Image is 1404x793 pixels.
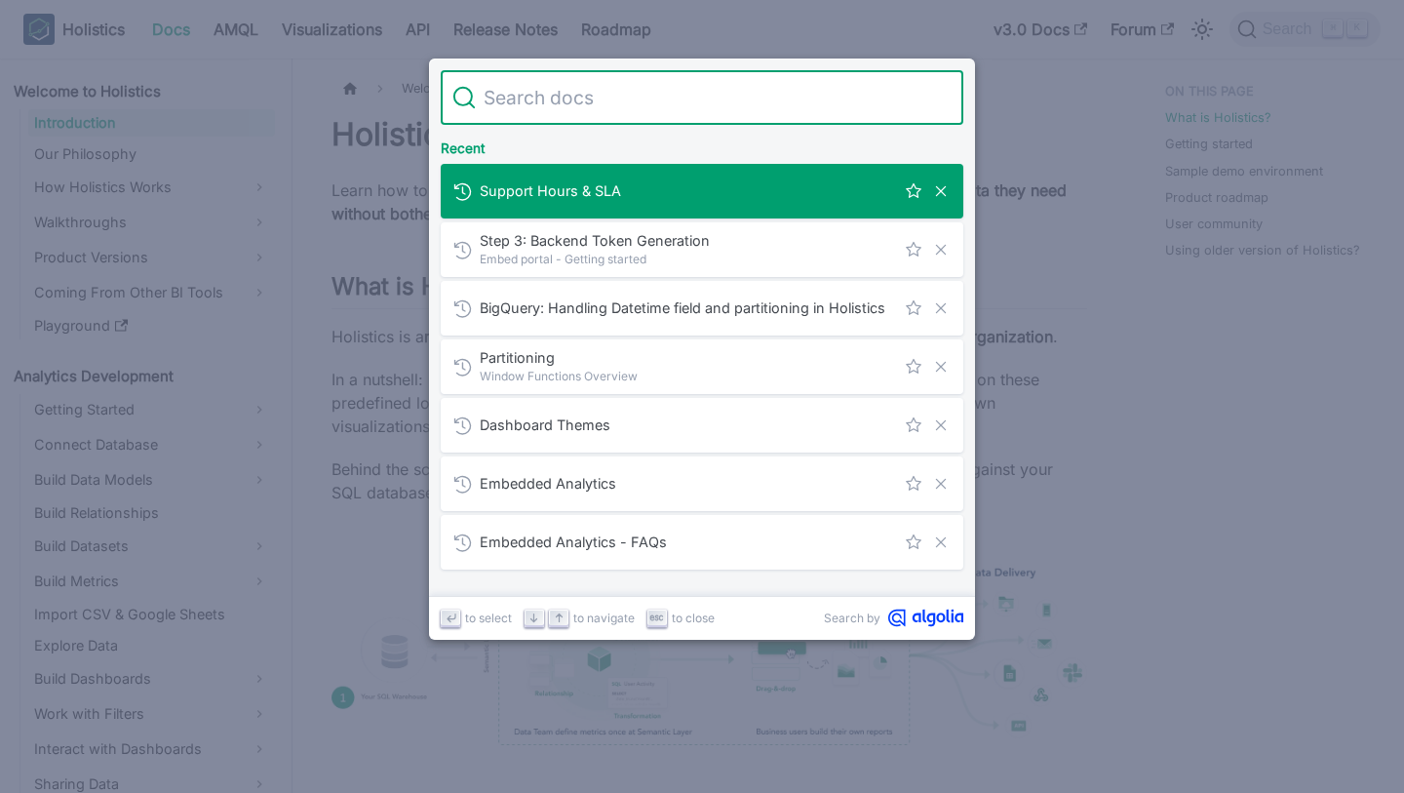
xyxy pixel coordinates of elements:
[480,416,895,434] span: Dashboard Themes
[476,70,952,125] input: Search docs
[480,250,895,268] span: Embed portal - Getting started
[903,473,924,495] button: Save this search
[441,398,963,453] a: Dashboard Themes
[903,356,924,377] button: Save this search
[930,415,952,436] button: Remove this search from history
[573,609,635,627] span: to navigate
[480,367,895,385] span: Window Functions Overview
[480,231,895,250] span: Step 3: Backend Token Generation​
[441,456,963,511] a: Embedded Analytics
[672,609,715,627] span: to close
[552,611,566,625] svg: Arrow up
[930,473,952,495] button: Remove this search from history
[441,515,963,570] a: Embedded Analytics - FAQs
[930,532,952,553] button: Remove this search from history
[480,474,895,493] span: Embedded Analytics
[903,297,924,319] button: Save this search
[903,415,924,436] button: Save this search
[930,356,952,377] button: Remove this search from history
[649,611,664,625] svg: Escape key
[441,222,963,277] a: Step 3: Backend Token Generation​Embed portal - Getting started
[480,181,895,200] span: Support Hours & SLA
[526,611,541,625] svg: Arrow down
[824,609,963,627] a: Search byAlgolia
[903,180,924,202] button: Save this search
[441,339,963,394] a: Partitioning​Window Functions Overview
[480,298,895,317] span: BigQuery: Handling Datetime field and partitioning in Holistics
[441,281,963,336] a: BigQuery: Handling Datetime field and partitioning in Holistics
[441,164,963,218] a: Support Hours & SLA
[903,532,924,553] button: Save this search
[824,609,880,627] span: Search by
[465,609,512,627] span: to select
[930,180,952,202] button: Remove this search from history
[903,239,924,260] button: Save this search
[480,533,895,551] span: Embedded Analytics - FAQs
[930,297,952,319] button: Remove this search from history
[444,611,458,625] svg: Enter key
[437,125,967,164] div: Recent
[888,609,963,627] svg: Algolia
[480,348,895,367] span: Partitioning​
[930,239,952,260] button: Remove this search from history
